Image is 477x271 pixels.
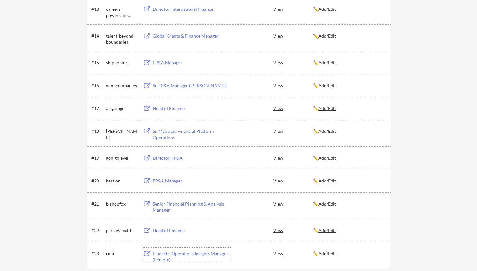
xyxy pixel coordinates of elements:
[106,201,138,207] div: bishopfox
[153,227,231,234] div: Head of Finance
[318,155,336,161] u: Add/Edit
[313,250,385,257] div: ✏️
[313,6,385,12] div: ✏️
[318,251,336,256] u: Add/Edit
[153,83,231,89] div: Sr. FP&A Manager ([PERSON_NAME])
[153,105,231,112] div: Head of Finance
[318,6,336,12] u: Add/Edit
[91,201,104,207] div: #21
[91,250,104,257] div: #23
[273,152,313,163] div: View
[273,225,313,236] div: View
[153,33,231,39] div: Global Grants & Finance Manager
[273,30,313,41] div: View
[106,128,138,140] div: [PERSON_NAME]
[153,6,231,12] div: Director, International Finance
[318,83,336,88] u: Add/Edit
[318,178,336,183] u: Add/Edit
[273,198,313,209] div: View
[106,178,138,184] div: bastion
[273,102,313,114] div: View
[273,80,313,91] div: View
[273,3,313,15] div: View
[106,155,138,161] div: gohighlevel
[313,201,385,207] div: ✏️
[318,33,336,39] u: Add/Edit
[318,60,336,65] u: Add/Edit
[318,201,336,206] u: Add/Edit
[91,105,104,112] div: #17
[106,6,138,18] div: careers-powerschool
[91,155,104,161] div: #19
[313,83,385,89] div: ✏️
[91,128,104,134] div: #18
[313,33,385,39] div: ✏️
[106,105,138,112] div: airgarage
[273,175,313,186] div: View
[313,105,385,112] div: ✏️
[318,128,336,134] u: Add/Edit
[106,83,138,89] div: wmpcompanies
[153,250,231,263] div: Financial Operations Insights Manager (Remote)
[91,6,104,12] div: #13
[106,59,138,66] div: shipbobinc
[153,178,231,184] div: FP&A Manager
[91,227,104,234] div: #22
[318,228,336,233] u: Add/Edit
[153,201,231,213] div: Senior Financial Planning & Analysis Manager
[153,155,231,161] div: Director, FP&A
[313,178,385,184] div: ✏️
[313,155,385,161] div: ✏️
[106,250,138,257] div: rula
[91,178,104,184] div: #20
[106,33,138,45] div: talent-beyond-boundaries
[318,106,336,111] u: Add/Edit
[91,83,104,89] div: #16
[91,59,104,66] div: #15
[153,128,231,140] div: Sr. Manager, Financial Platform Operations
[273,125,313,137] div: View
[273,248,313,259] div: View
[313,227,385,234] div: ✏️
[153,59,231,66] div: FP&A Manager
[106,227,138,234] div: parsleyhealth
[91,33,104,39] div: #14
[313,59,385,66] div: ✏️
[273,57,313,68] div: View
[313,128,385,134] div: ✏️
